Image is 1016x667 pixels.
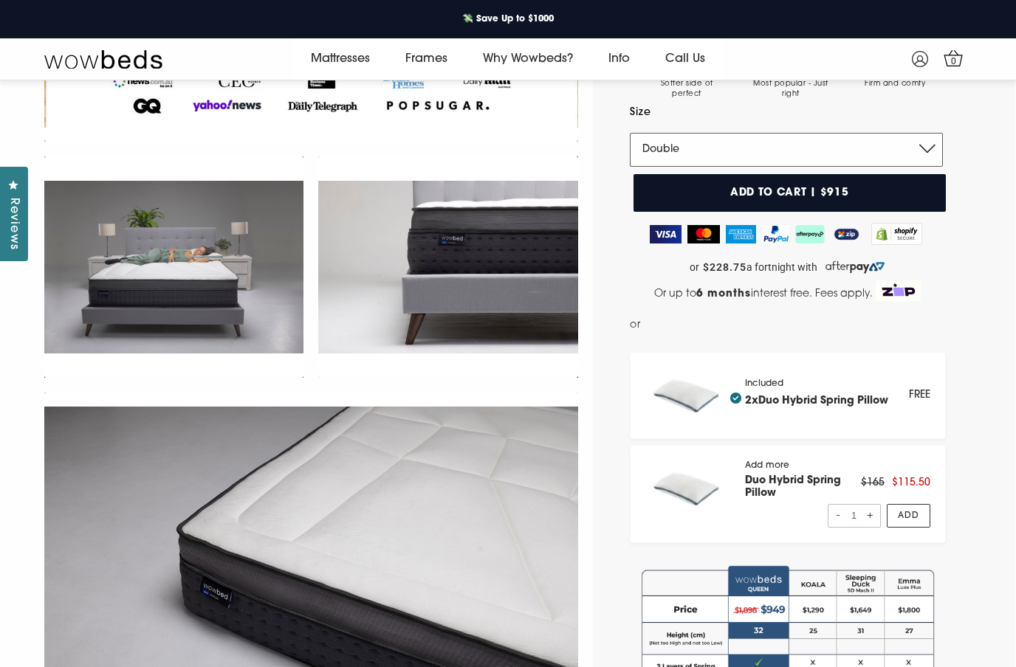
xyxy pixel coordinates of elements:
[887,504,930,528] a: Add
[861,477,885,488] span: $165
[947,55,961,69] span: 0
[892,477,930,488] span: $115.50
[634,174,946,212] button: Add to cart | $915
[696,288,751,300] strong: 6 months
[909,386,930,404] div: FREE
[865,505,874,526] span: +
[4,198,23,250] span: Reviews
[834,505,843,526] span: -
[730,393,888,407] h4: 2x
[758,395,888,407] a: Duo Hybrid Spring Pillow
[687,225,721,243] img: MasterCard Logo
[644,316,944,339] iframe: PayPal Message 1
[745,475,841,499] a: Duo Hybrid Spring Pillow
[856,79,935,89] span: Firm and comfy
[745,460,860,528] div: Add more
[762,225,790,243] img: PayPal Logo
[630,103,943,122] label: Size
[630,316,641,334] span: or
[450,10,566,29] a: 💸 Save Up to $1000
[648,38,723,80] a: Call Us
[650,225,682,243] img: Visa Logo
[795,225,825,243] img: AfterPay Logo
[465,38,591,80] a: Why Wowbeds?
[726,225,756,243] img: American Express Logo
[645,367,731,424] img: pillow_140x.png
[293,38,388,80] a: Mattresses
[941,45,967,71] a: 0
[648,79,727,100] span: Softer side of perfect
[654,288,873,300] span: Or up to interest free. Fees apply.
[388,38,465,80] a: Frames
[746,261,817,274] span: a fortnight with
[591,38,648,80] a: Info
[871,223,923,245] img: Shopify secure badge
[630,256,946,278] a: or $228.75 a fortnight with
[876,280,921,301] img: Zip Logo
[645,460,731,516] img: pillow_140x.png
[752,79,831,100] span: Most popular - Just right
[703,261,746,274] strong: $228.75
[831,225,862,243] img: ZipPay Logo
[690,261,699,274] span: or
[44,49,162,69] img: Wow Beds Logo
[745,379,888,413] div: Included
